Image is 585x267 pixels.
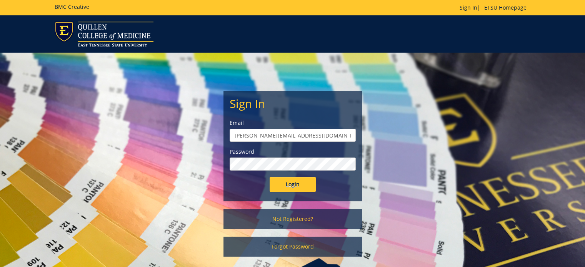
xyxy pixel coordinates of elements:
a: Forgot Password [223,237,362,257]
label: Email [230,119,356,127]
a: Not Registered? [223,209,362,229]
a: Sign In [460,4,477,11]
a: ETSU Homepage [480,4,530,11]
label: Password [230,148,356,156]
h5: BMC Creative [55,4,89,10]
input: Login [270,177,316,192]
p: | [460,4,530,12]
img: ETSU logo [55,22,153,46]
h2: Sign In [230,97,356,110]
